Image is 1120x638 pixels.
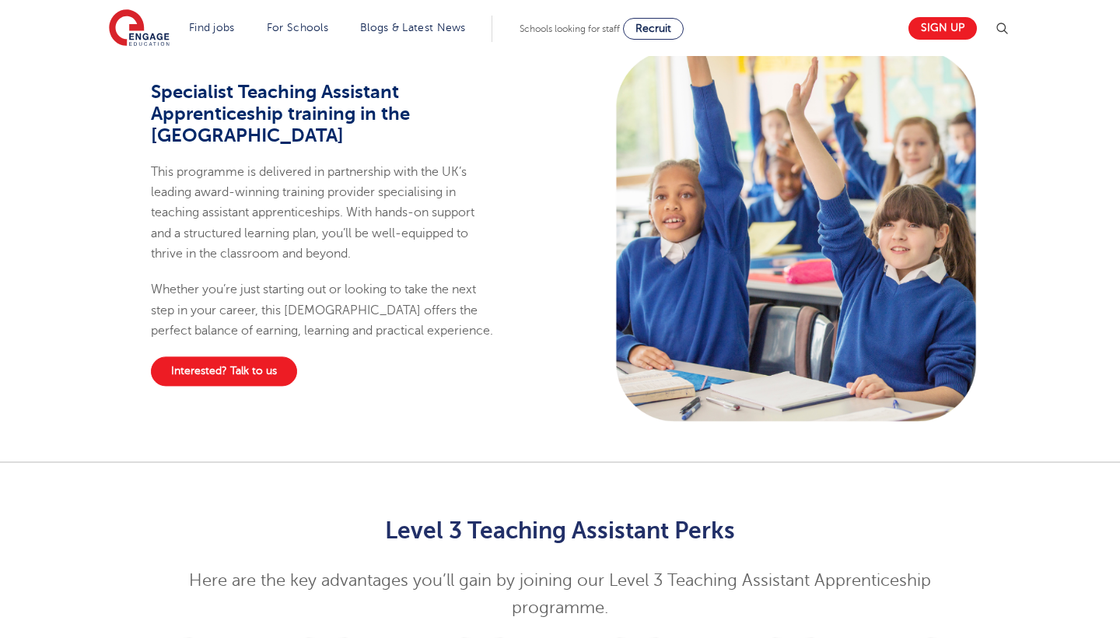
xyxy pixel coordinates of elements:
span: Schools looking for staff [520,23,620,34]
a: Blogs & Latest News [360,22,466,33]
a: For Schools [267,22,328,33]
a: Find jobs [189,22,235,33]
p: Whether you’re just starting out or looking to take the next step in your career, this [DEMOGRAPH... [151,280,498,342]
strong: Level 3 Teaching Assistant Perks [385,517,735,544]
a: Recruit [623,18,684,40]
span: Specialist Teaching Assistant Apprenticeship training in the [GEOGRAPHIC_DATA] [151,81,410,146]
a: Interested? Talk to us [151,356,297,386]
p: Here are the key advantages you’ll gain by joining our Level 3 Teaching Assistant Apprenticeship ... [179,567,942,622]
span: This programme is delivered in partnership with the UK’s leading award-winning training provider ... [151,165,474,261]
img: Engage Education [109,9,170,48]
a: Sign up [908,17,977,40]
span: Recruit [635,23,671,34]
